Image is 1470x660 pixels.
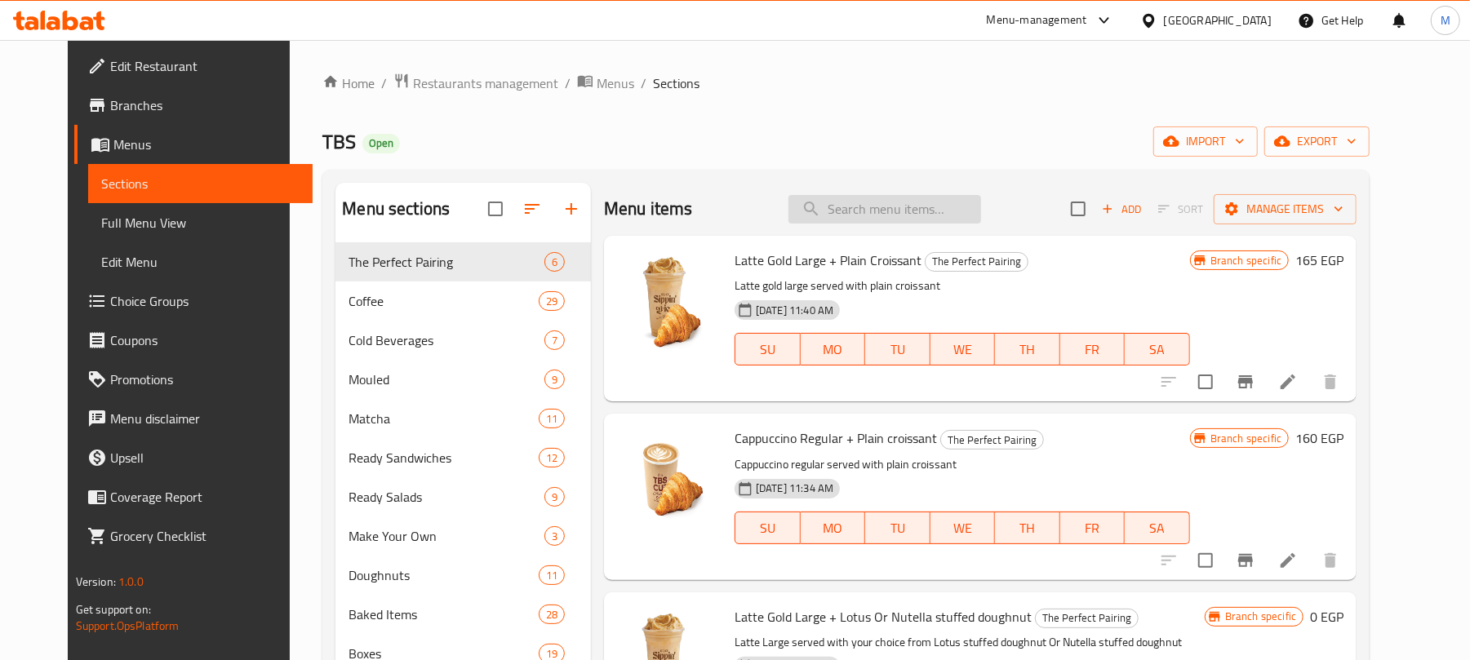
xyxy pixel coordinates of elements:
[113,135,300,154] span: Menus
[76,599,151,620] span: Get support on:
[362,136,400,150] span: Open
[925,252,1028,272] div: The Perfect Pairing
[545,489,564,505] span: 9
[74,47,313,86] a: Edit Restaurant
[1204,431,1288,446] span: Branch specific
[349,526,544,546] span: Make Your Own
[513,189,552,228] span: Sort sections
[552,189,591,228] button: Add section
[322,73,1370,94] nav: breadcrumb
[335,360,591,399] div: Mouled9
[110,56,300,76] span: Edit Restaurant
[335,556,591,595] div: Doughnuts11
[74,360,313,399] a: Promotions
[76,615,180,636] a: Support.OpsPlatform
[577,73,634,94] a: Menus
[1036,609,1138,627] span: The Perfect Pairing
[74,516,313,556] a: Grocery Checklist
[1227,199,1343,219] span: Manage items
[1310,605,1343,628] h6: 0 EGP
[74,281,313,321] a: Choice Groups
[941,431,1043,450] span: The Perfect Pairing
[807,516,859,540] span: MO
[540,607,564,622] span: 28
[1278,372,1298,392] a: Edit menu item
[937,516,989,540] span: WE
[110,291,300,311] span: Choice Groups
[544,330,565,350] div: items
[540,294,564,309] span: 29
[74,125,313,164] a: Menus
[349,487,544,507] span: Ready Salads
[349,605,538,624] span: Baked Items
[110,409,300,428] span: Menu disclaimer
[349,409,538,428] span: Matcha
[544,526,565,546] div: items
[1095,197,1148,222] span: Add item
[872,338,924,361] span: TU
[788,195,981,224] input: search
[118,571,144,592] span: 1.0.0
[735,454,1190,475] p: Cappuccino regular served with plain croissant
[110,487,300,507] span: Coverage Report
[545,529,564,544] span: 3
[74,438,313,477] a: Upsell
[381,73,387,93] li: /
[349,370,544,389] div: Mouled
[937,338,989,361] span: WE
[995,333,1060,365] button: TH
[335,438,591,477] div: Ready Sandwiches12
[735,605,1032,629] span: Latte Gold Large + Lotus Or Nutella stuffed doughnut
[1060,333,1126,365] button: FR
[540,568,564,583] span: 11
[1226,541,1265,580] button: Branch-specific-item
[544,370,565,389] div: items
[539,409,565,428] div: items
[110,526,300,546] span: Grocery Checklist
[74,321,313,360] a: Coupons
[101,252,300,272] span: Edit Menu
[604,197,693,221] h2: Menu items
[539,565,565,585] div: items
[88,164,313,203] a: Sections
[335,516,591,556] div: Make Your Own3
[749,481,840,496] span: [DATE] 11:34 AM
[349,448,538,467] div: Ready Sandwiches
[110,95,300,115] span: Branches
[1441,11,1450,29] span: M
[735,276,1190,296] p: Latte gold large served with plain croissant
[930,512,996,544] button: WE
[597,73,634,93] span: Menus
[540,450,564,466] span: 12
[565,73,571,93] li: /
[1278,551,1298,570] a: Edit menu item
[88,203,313,242] a: Full Menu View
[735,512,800,544] button: SU
[735,426,937,450] span: Cappuccino Regular + Plain croissant
[335,242,591,281] div: The Perfect Pairing6
[1311,362,1350,401] button: delete
[349,565,538,585] span: Doughnuts
[478,192,513,226] span: Select all sections
[545,372,564,388] span: 9
[1061,192,1095,226] span: Select section
[349,291,538,311] span: Coffee
[1204,253,1288,268] span: Branch specific
[335,477,591,516] div: Ready Salads9
[1219,609,1303,624] span: Branch specific
[544,487,565,507] div: items
[1295,427,1343,450] h6: 160 EGP
[74,477,313,516] a: Coverage Report
[1188,543,1223,578] span: Select to update
[539,448,565,467] div: items
[940,430,1044,450] div: The Perfect Pairing
[995,512,1060,544] button: TH
[88,242,313,281] a: Edit Menu
[362,134,400,153] div: Open
[1125,512,1190,544] button: SA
